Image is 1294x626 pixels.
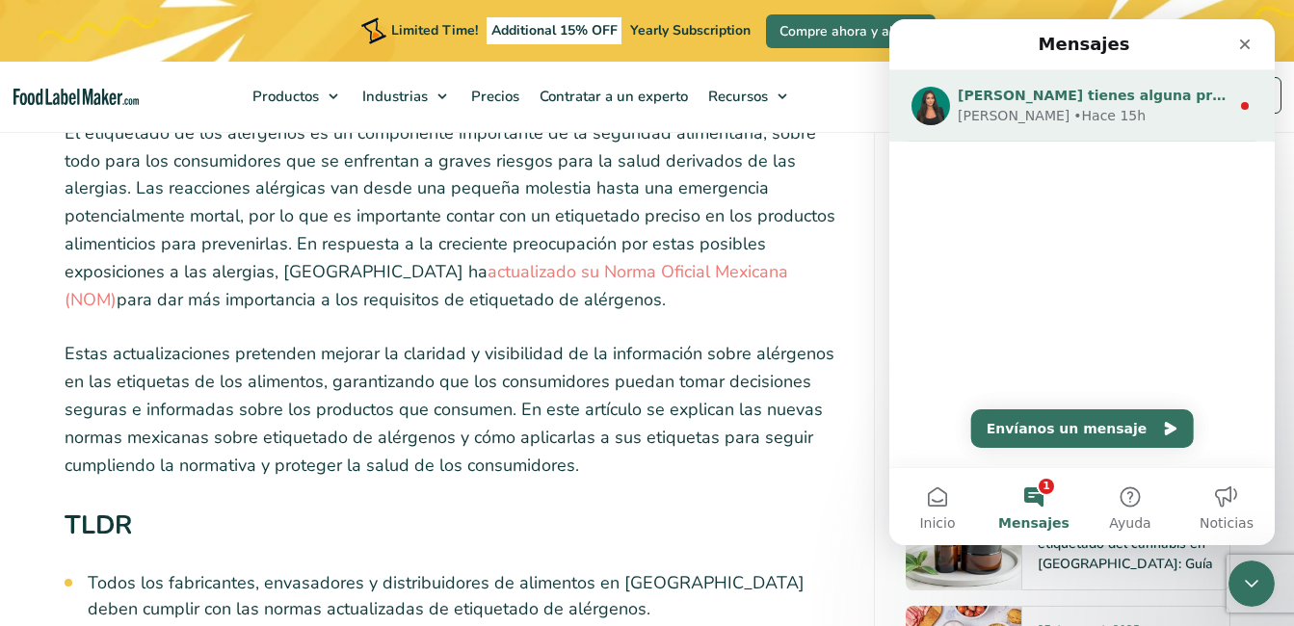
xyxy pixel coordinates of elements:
[391,21,478,39] span: Limited Time!
[220,497,261,510] span: Ayuda
[702,87,770,106] span: Recursos
[82,390,304,429] button: Envíanos un mensaje
[1228,561,1275,607] iframe: Intercom live chat
[68,68,832,84] span: [PERSON_NAME] tienes alguna pregunta no dudes en consultarnos. ¡Estamos aquí para ayudarte! 😊
[353,62,457,131] a: Industrias
[243,62,348,131] a: Productos
[65,260,788,311] a: actualizado su Norma Oficial Mexicana (NOM)
[310,497,364,510] span: Noticias
[766,14,936,48] a: Compre ahora y ahorre
[109,497,180,510] span: Mensajes
[699,62,797,131] a: Recursos
[487,17,622,44] span: Additional 15% OFF
[534,87,690,106] span: Contratar a un experto
[357,87,430,106] span: Industrias
[465,87,521,106] span: Precios
[65,508,132,542] strong: TLDR
[184,87,256,107] div: • Hace 15h
[30,497,66,510] span: Inicio
[889,19,1275,545] iframe: Intercom live chat
[530,62,694,131] a: Contratar a un experto
[193,449,289,526] button: Ayuda
[462,62,525,131] a: Precios
[247,87,321,106] span: Productos
[65,119,843,314] p: El etiquetado de los alérgenos es un componente importante de la seguridad alimentaria, sobre tod...
[289,449,385,526] button: Noticias
[630,21,751,39] span: Yearly Subscription
[65,340,843,479] p: Estas actualizaciones pretenden mejorar la claridad y visibilidad de la información sobre alérgen...
[96,449,193,526] button: Mensajes
[68,87,180,107] div: [PERSON_NAME]
[88,570,843,622] li: Todos los fabricantes, envasadores y distribuidores de alimentos en [GEOGRAPHIC_DATA] deben cumpl...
